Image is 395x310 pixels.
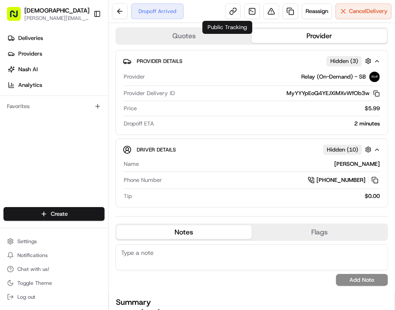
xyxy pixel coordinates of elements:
span: Hidden ( 10 ) [327,146,358,154]
div: 2 minutes [158,120,380,128]
span: Analytics [18,81,42,89]
span: Providers [18,50,42,58]
span: Cancel Delivery [349,7,388,15]
button: Hidden (10) [323,144,374,155]
button: Reassign [302,3,332,19]
span: Driver Details [137,146,176,153]
button: Toggle Theme [3,277,105,289]
span: Hidden ( 3 ) [330,57,358,65]
a: [PHONE_NUMBER] [308,175,380,185]
button: Notes [116,225,252,239]
span: Nash AI [18,66,38,73]
a: Providers [3,47,108,61]
span: Provider Details [137,58,182,65]
span: Dropoff ETA [124,120,154,128]
button: Notifications [3,249,105,261]
a: Nash AI [3,63,108,76]
a: Deliveries [3,31,108,45]
span: [PHONE_NUMBER] [316,176,365,184]
button: MyYYYpEoQ4YEJXiMXvWfOb3w [286,89,380,97]
span: Tip [124,192,132,200]
h3: Summary [116,298,151,306]
button: Settings [3,235,105,247]
span: Settings [17,238,37,245]
span: Reassign [306,7,328,15]
span: Log out [17,294,35,300]
button: [DEMOGRAPHIC_DATA][PERSON_NAME][EMAIL_ADDRESS][DOMAIN_NAME] [3,3,90,24]
div: Public Tracking [202,21,252,34]
span: $5.99 [365,105,380,112]
span: Name [124,160,139,168]
div: $0.00 [135,192,380,200]
span: Toggle Theme [17,280,52,287]
button: Flags [252,225,387,239]
button: Provider DetailsHidden (3) [123,54,381,68]
span: Notifications [17,252,48,259]
div: Favorites [3,99,105,113]
button: Chat with us! [3,263,105,275]
span: Phone Number [124,176,162,184]
button: Provider [252,29,387,43]
button: Quotes [116,29,252,43]
a: Analytics [3,78,108,92]
button: Create [3,207,105,221]
img: relay_logo_black.png [369,72,380,82]
button: [DEMOGRAPHIC_DATA] [24,6,89,15]
button: Driver DetailsHidden (10) [123,142,381,157]
span: Price [124,105,137,112]
button: Hidden (3) [326,56,374,66]
div: [PERSON_NAME] [142,160,380,168]
button: Log out [3,291,105,303]
span: Relay (On-Demand) - SB [301,73,366,81]
span: Provider [124,73,145,81]
span: Provider Delivery ID [124,89,175,97]
span: Deliveries [18,34,43,42]
span: Create [51,210,68,218]
span: Chat with us! [17,266,49,273]
button: CancelDelivery [336,3,392,19]
button: [PERSON_NAME][EMAIL_ADDRESS][DOMAIN_NAME] [24,15,89,22]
